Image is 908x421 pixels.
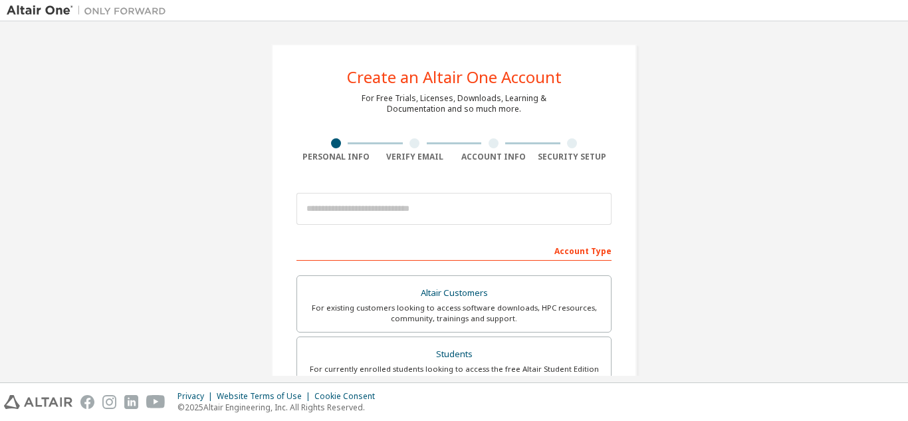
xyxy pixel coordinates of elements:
[124,395,138,409] img: linkedin.svg
[80,395,94,409] img: facebook.svg
[4,395,72,409] img: altair_logo.svg
[217,391,314,402] div: Website Terms of Use
[305,364,603,385] div: For currently enrolled students looking to access the free Altair Student Edition bundle and all ...
[376,152,455,162] div: Verify Email
[362,93,546,114] div: For Free Trials, Licenses, Downloads, Learning & Documentation and so much more.
[177,391,217,402] div: Privacy
[177,402,383,413] p: © 2025 Altair Engineering, Inc. All Rights Reserved.
[347,69,562,85] div: Create an Altair One Account
[533,152,612,162] div: Security Setup
[7,4,173,17] img: Altair One
[102,395,116,409] img: instagram.svg
[296,239,612,261] div: Account Type
[305,345,603,364] div: Students
[146,395,166,409] img: youtube.svg
[305,284,603,303] div: Altair Customers
[454,152,533,162] div: Account Info
[314,391,383,402] div: Cookie Consent
[305,303,603,324] div: For existing customers looking to access software downloads, HPC resources, community, trainings ...
[296,152,376,162] div: Personal Info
